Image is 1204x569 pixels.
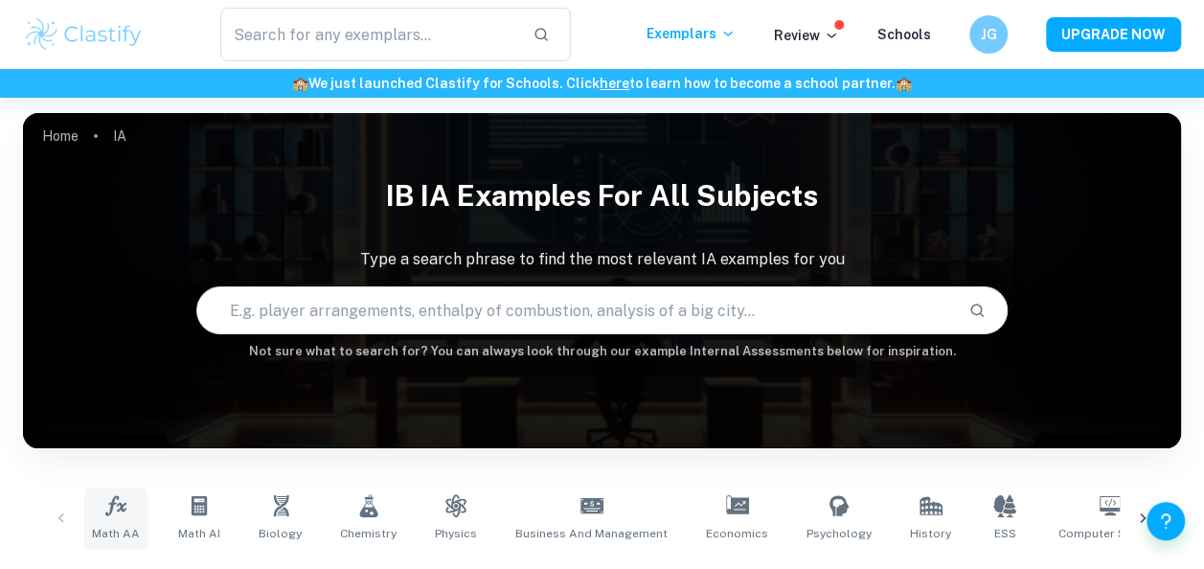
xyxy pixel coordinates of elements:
[994,525,1016,542] span: ESS
[197,284,952,337] input: E.g. player arrangements, enthalpy of combustion, analysis of a big city...
[1046,17,1181,52] button: UPGRADE NOW
[1058,525,1162,542] span: Computer Science
[600,76,629,91] a: here
[220,8,518,61] input: Search for any exemplars...
[292,76,308,91] span: 🏫
[435,525,477,542] span: Physics
[910,525,951,542] span: History
[259,525,302,542] span: Biology
[877,27,931,42] a: Schools
[178,525,220,542] span: Math AI
[706,525,768,542] span: Economics
[23,248,1181,271] p: Type a search phrase to find the most relevant IA examples for you
[896,76,912,91] span: 🏫
[23,342,1181,361] h6: Not sure what to search for? You can always look through our example Internal Assessments below f...
[42,123,79,149] a: Home
[23,167,1181,225] h1: IB IA examples for all subjects
[774,25,839,46] p: Review
[23,15,145,54] img: Clastify logo
[1147,502,1185,540] button: Help and Feedback
[647,23,736,44] p: Exemplars
[978,24,1000,45] h6: JG
[92,525,140,542] span: Math AA
[969,15,1008,54] button: JG
[4,73,1200,94] h6: We just launched Clastify for Schools. Click to learn how to become a school partner.
[806,525,872,542] span: Psychology
[515,525,668,542] span: Business and Management
[340,525,397,542] span: Chemistry
[961,294,993,327] button: Search
[113,125,126,147] p: IA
